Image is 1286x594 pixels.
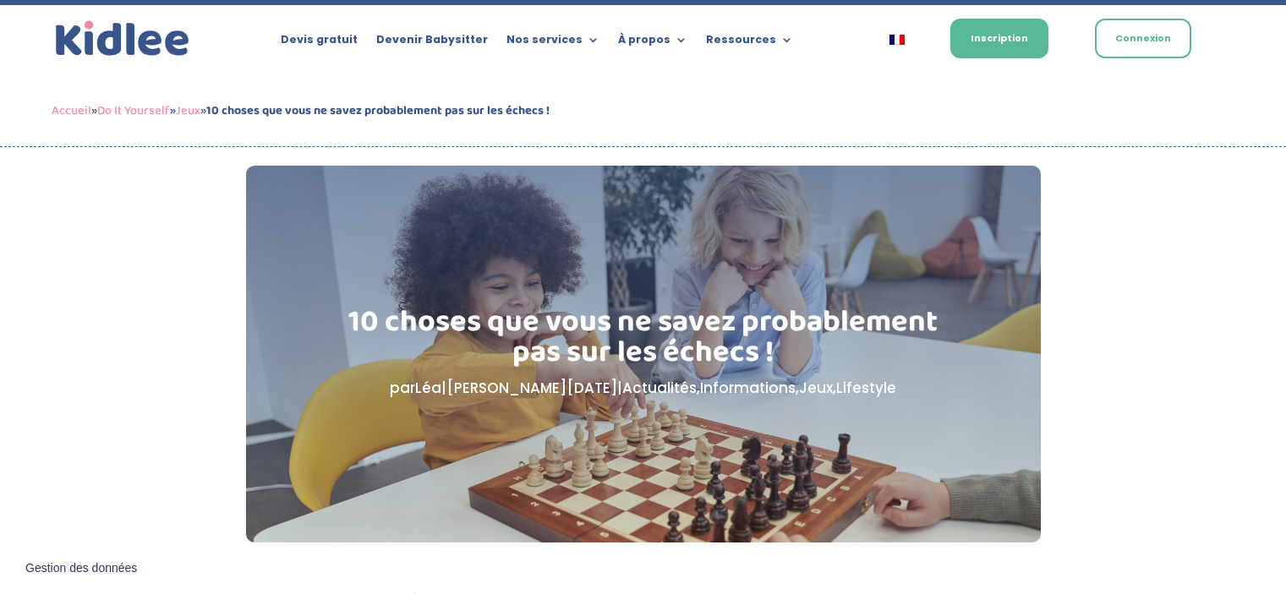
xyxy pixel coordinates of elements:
span: [PERSON_NAME][DATE] [446,378,617,398]
p: par | | , , , [331,376,955,401]
a: Devis gratuit [281,34,358,52]
a: Actualités [622,378,697,398]
a: Nos services [506,34,599,52]
a: Lifestyle [836,378,896,398]
a: Devenir Babysitter [376,34,488,52]
a: Kidlee Logo [52,17,194,61]
h1: 10 choses que vous ne savez probablement pas sur les échecs ! [331,307,955,376]
a: Jeux [799,378,833,398]
a: Do It Yourself [97,101,170,121]
a: Ressources [706,34,793,52]
a: Jeux [176,101,200,121]
a: Accueil [52,101,91,121]
a: Connexion [1095,19,1191,58]
a: Inscription [950,19,1048,58]
a: Léa [415,378,441,398]
a: Informations [700,378,796,398]
strong: 10 choses que vous ne savez probablement pas sur les échecs ! [206,101,550,121]
span: » » » [52,101,550,121]
a: À propos [618,34,687,52]
img: Français [889,35,905,45]
button: Gestion des données [15,551,147,586]
span: Gestion des données [25,561,137,576]
img: logo_kidlee_bleu [52,17,194,61]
